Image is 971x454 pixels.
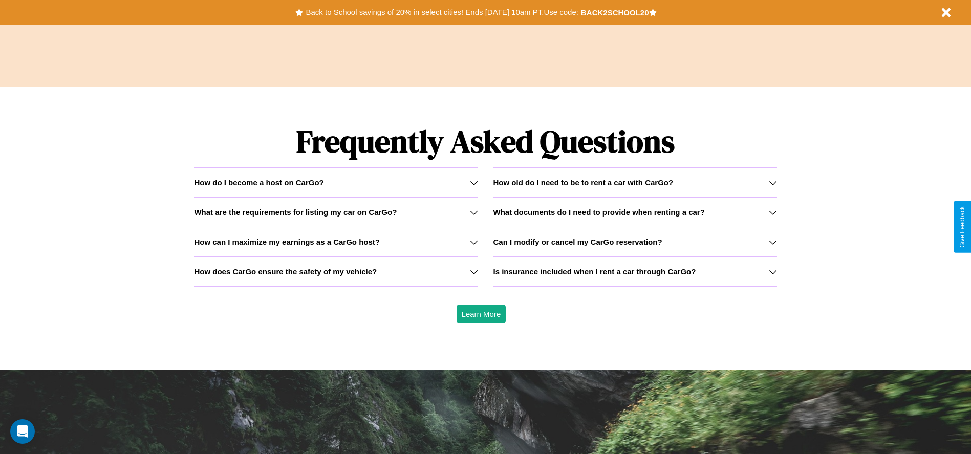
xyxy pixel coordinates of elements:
[303,5,580,19] button: Back to School savings of 20% in select cities! Ends [DATE] 10am PT.Use code:
[493,178,674,187] h3: How old do I need to be to rent a car with CarGo?
[457,305,506,323] button: Learn More
[194,115,776,167] h1: Frequently Asked Questions
[194,208,397,217] h3: What are the requirements for listing my car on CarGo?
[194,267,377,276] h3: How does CarGo ensure the safety of my vehicle?
[10,419,35,444] div: Open Intercom Messenger
[493,267,696,276] h3: Is insurance included when I rent a car through CarGo?
[581,8,649,17] b: BACK2SCHOOL20
[194,237,380,246] h3: How can I maximize my earnings as a CarGo host?
[194,178,323,187] h3: How do I become a host on CarGo?
[493,208,705,217] h3: What documents do I need to provide when renting a car?
[959,206,966,248] div: Give Feedback
[493,237,662,246] h3: Can I modify or cancel my CarGo reservation?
